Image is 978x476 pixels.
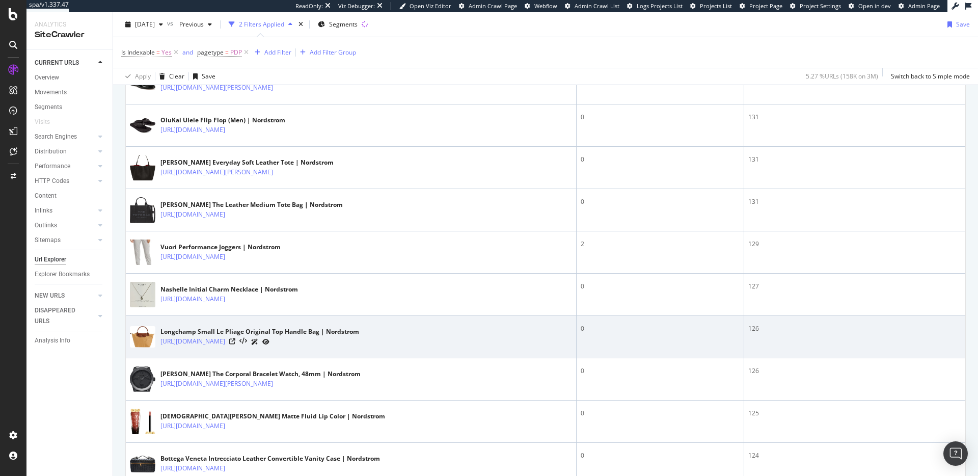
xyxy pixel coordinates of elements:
div: Sitemaps [35,235,61,246]
div: SiteCrawler [35,29,104,41]
button: Switch back to Simple mode [887,68,970,85]
img: main image [130,361,155,398]
button: 2 Filters Applied [225,16,296,33]
img: main image [130,326,155,348]
div: Apply [135,72,151,81]
div: Save [956,20,970,29]
a: Performance [35,161,95,172]
span: Previous [175,20,204,29]
span: Yes [161,45,172,60]
div: 131 [748,113,961,122]
div: ReadOnly: [295,2,323,10]
a: Search Engines [35,131,95,142]
div: Inlinks [35,205,52,216]
div: 126 [748,324,961,333]
span: Open Viz Editor [410,2,451,10]
div: Search Engines [35,131,77,142]
a: Visits [35,117,60,127]
span: Admin Crawl Page [469,2,517,10]
div: 126 [748,366,961,376]
img: main image [130,197,155,223]
a: [URL][DOMAIN_NAME] [160,421,225,431]
div: 0 [581,155,740,164]
a: Analysis Info [35,335,105,346]
div: Nashelle Initial Charm Necklace | Nordstrom [160,285,298,294]
button: Segments [314,16,362,33]
span: = [225,48,229,57]
span: vs [167,19,175,28]
a: [URL][DOMAIN_NAME][PERSON_NAME] [160,83,273,93]
span: Project Page [749,2,782,10]
span: Webflow [534,2,557,10]
div: 125 [748,409,961,418]
div: Vuori Performance Joggers | Nordstrom [160,243,281,252]
button: Previous [175,16,216,33]
a: [URL][DOMAIN_NAME] [160,294,225,304]
div: Movements [35,87,67,98]
a: [URL][DOMAIN_NAME] [160,252,225,262]
div: CURRENT URLS [35,58,79,68]
div: Add Filter [264,48,291,57]
div: Segments [35,102,62,113]
div: OluKai Ulele Flip Flop (Men) | Nordstrom [160,116,285,125]
span: Projects List [700,2,732,10]
span: pagetype [197,48,224,57]
div: Outlinks [35,220,57,231]
div: HTTP Codes [35,176,69,187]
a: Open in dev [849,2,891,10]
div: DISAPPEARED URLS [35,305,86,327]
img: main image [130,151,155,184]
div: 131 [748,197,961,206]
a: Segments [35,102,105,113]
div: 127 [748,282,961,291]
a: Movements [35,87,105,98]
div: 0 [581,409,740,418]
a: Projects List [690,2,732,10]
span: Is Indexable [121,48,155,57]
div: 124 [748,451,961,460]
button: Save [943,16,970,33]
a: Admin Crawl Page [459,2,517,10]
a: Visit Online Page [229,338,235,345]
div: 2 [581,240,740,249]
button: [DATE] [121,16,167,33]
button: Apply [121,68,151,85]
div: Open Intercom Messenger [943,441,968,466]
div: Distribution [35,146,67,157]
div: 0 [581,282,740,291]
div: Url Explorer [35,254,66,265]
a: Open Viz Editor [399,2,451,10]
div: [DEMOGRAPHIC_DATA][PERSON_NAME] Matte Fluid Lip Color | Nordstrom [160,412,385,421]
div: 5.27 % URLs ( 158K on 3M ) [806,72,878,81]
span: Project Settings [800,2,841,10]
a: URL Inspection [262,336,269,347]
div: Content [35,191,57,201]
a: Content [35,191,105,201]
a: Inlinks [35,205,95,216]
div: 0 [581,366,740,376]
div: times [296,19,305,30]
span: PDP [230,45,242,60]
div: Overview [35,72,59,83]
div: [PERSON_NAME] The Leather Medium Tote Bag | Nordstrom [160,200,343,209]
div: Longchamp Small Le Pliage Original Top Handle Bag | Nordstrom [160,327,359,336]
a: [URL][DOMAIN_NAME] [160,336,225,347]
a: HTTP Codes [35,176,95,187]
span: Segments [329,20,358,29]
a: [URL][DOMAIN_NAME] [160,125,225,135]
div: NEW URLS [35,290,65,301]
img: main image [130,456,155,472]
button: Add Filter Group [296,46,356,59]
a: Admin Crawl List [565,2,619,10]
div: Clear [169,72,184,81]
div: Viz Debugger: [338,2,375,10]
a: [URL][DOMAIN_NAME][PERSON_NAME] [160,379,273,389]
div: Analytics [35,20,104,29]
a: Distribution [35,146,95,157]
div: Visits [35,117,50,127]
div: and [182,48,193,57]
a: [URL][DOMAIN_NAME] [160,463,225,473]
div: Explorer Bookmarks [35,269,90,280]
div: Analysis Info [35,335,70,346]
div: 129 [748,240,961,249]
